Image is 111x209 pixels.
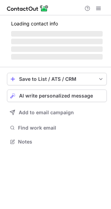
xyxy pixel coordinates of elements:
div: Save to List / ATS / CRM [19,76,95,82]
button: AI write personalized message [7,90,107,102]
span: Notes [18,139,104,145]
button: Notes [7,137,107,147]
img: ContactOut v5.3.10 [7,4,49,13]
button: Add to email campaign [7,106,107,119]
button: save-profile-one-click [7,73,107,85]
span: ‌ [11,31,103,37]
span: ‌ [11,46,103,52]
button: Find work email [7,123,107,133]
span: ‌ [11,54,103,60]
span: Find work email [18,125,104,131]
span: AI write personalized message [19,93,93,99]
span: Add to email campaign [19,110,74,115]
span: ‌ [11,39,103,44]
p: Loading contact info [11,21,103,26]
